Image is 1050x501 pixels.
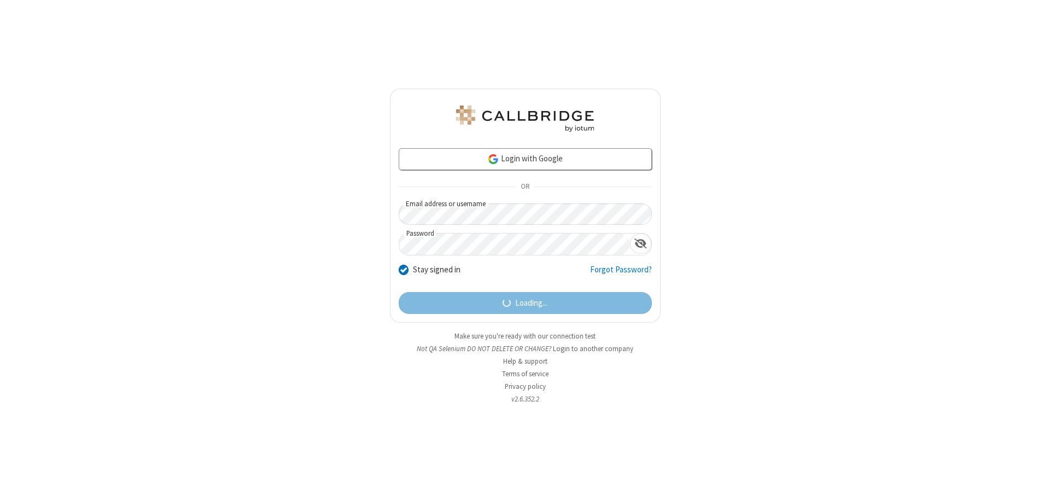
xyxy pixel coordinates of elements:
button: Login to another company [553,343,633,354]
input: Email address or username [399,203,652,225]
div: Show password [630,234,651,254]
a: Privacy policy [505,382,546,391]
label: Stay signed in [413,264,460,276]
a: Help & support [503,357,547,366]
span: Loading... [515,297,547,310]
a: Terms of service [502,369,549,378]
img: google-icon.png [487,153,499,165]
input: Password [399,234,630,255]
a: Login with Google [399,148,652,170]
img: QA Selenium DO NOT DELETE OR CHANGE [454,106,596,132]
button: Loading... [399,292,652,314]
a: Make sure you're ready with our connection test [454,331,596,341]
li: Not QA Selenium DO NOT DELETE OR CHANGE? [390,343,661,354]
span: OR [516,179,534,195]
li: v2.6.352.2 [390,394,661,404]
a: Forgot Password? [590,264,652,284]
